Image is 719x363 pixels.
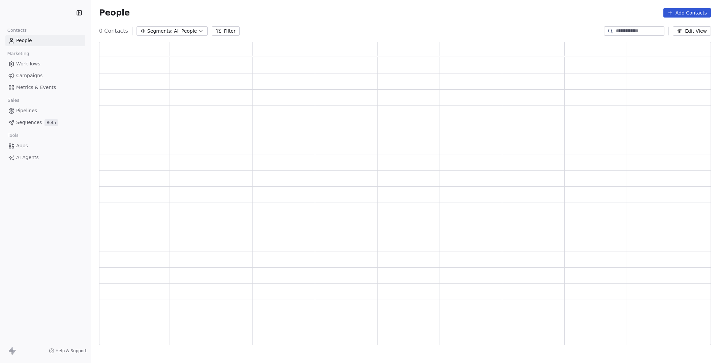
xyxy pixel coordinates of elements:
span: Marketing [4,49,32,59]
a: Metrics & Events [5,82,85,93]
span: Segments: [147,28,173,35]
span: Sales [5,95,22,105]
span: Beta [44,119,58,126]
a: Campaigns [5,70,85,81]
span: Tools [5,130,21,141]
span: Pipelines [16,107,37,114]
a: Pipelines [5,105,85,116]
button: Filter [212,26,240,36]
a: AI Agents [5,152,85,163]
span: People [16,37,32,44]
span: Apps [16,142,28,149]
span: AI Agents [16,154,39,161]
span: Help & Support [56,348,87,354]
span: People [99,8,130,18]
a: Help & Support [49,348,87,354]
span: Contacts [4,25,30,35]
a: SequencesBeta [5,117,85,128]
span: All People [174,28,197,35]
button: Add Contacts [663,8,711,18]
span: Sequences [16,119,42,126]
button: Edit View [673,26,711,36]
a: Apps [5,140,85,151]
a: People [5,35,85,46]
span: Campaigns [16,72,42,79]
span: Workflows [16,60,40,67]
a: Workflows [5,58,85,69]
span: Metrics & Events [16,84,56,91]
span: 0 Contacts [99,27,128,35]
